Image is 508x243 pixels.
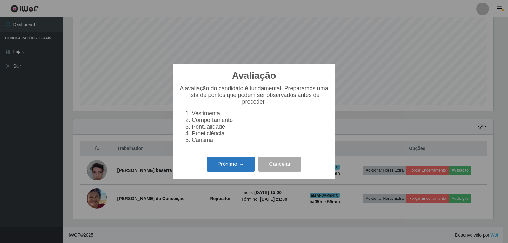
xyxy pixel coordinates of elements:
[258,157,301,172] button: Cancelar
[192,130,329,137] li: Proeficiência
[207,157,255,172] button: Próximo →
[179,85,329,105] p: A avaliação do candidato é fundamental. Preparamos uma lista de pontos que podem ser observados a...
[192,124,329,130] li: Pontualidade
[192,137,329,144] li: Carisma
[192,117,329,124] li: Comportamento
[232,70,276,81] h2: Avaliação
[192,110,329,117] li: Vestimenta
